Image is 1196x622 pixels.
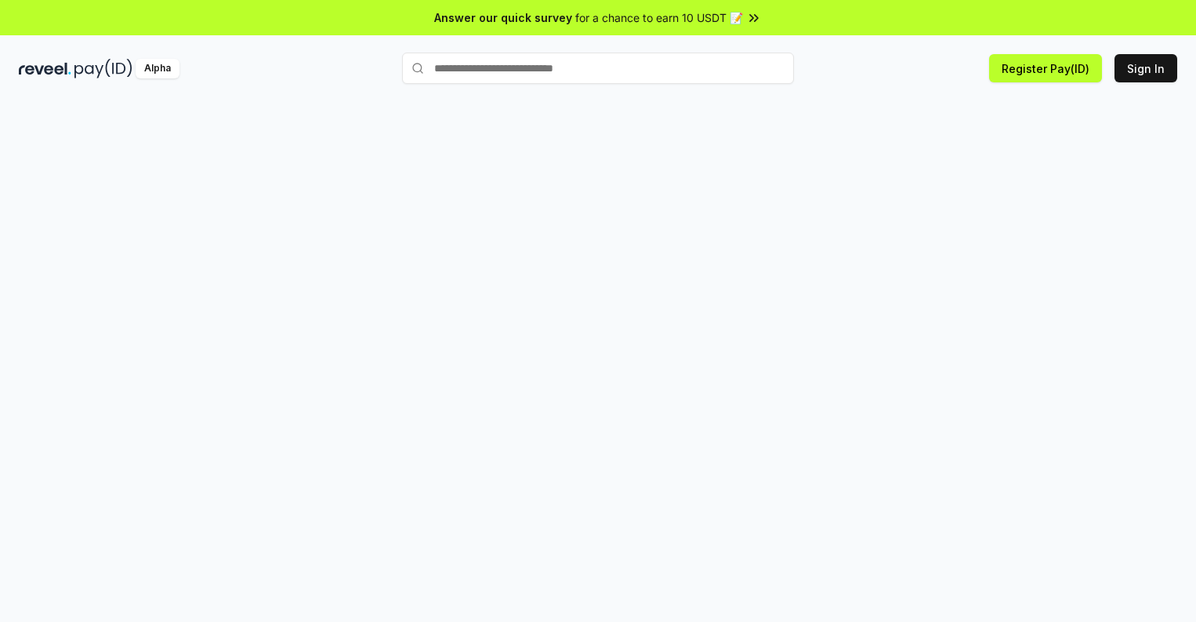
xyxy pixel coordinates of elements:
[434,9,572,26] span: Answer our quick survey
[989,54,1102,82] button: Register Pay(ID)
[575,9,743,26] span: for a chance to earn 10 USDT 📝
[19,59,71,78] img: reveel_dark
[74,59,132,78] img: pay_id
[1114,54,1177,82] button: Sign In
[136,59,179,78] div: Alpha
